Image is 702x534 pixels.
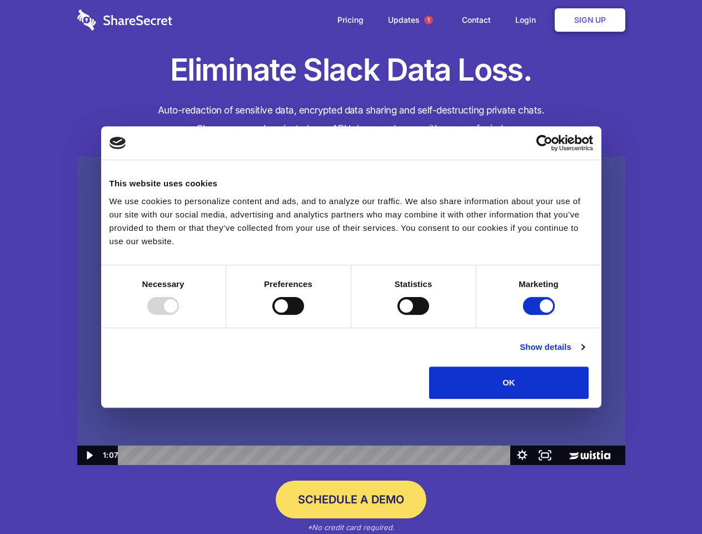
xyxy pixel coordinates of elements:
[264,279,312,289] strong: Preferences
[496,135,593,151] a: Usercentrics Cookiebot - opens in a new window
[424,16,433,24] span: 1
[511,446,534,465] button: Show settings menu
[646,478,689,521] iframe: Drift Widget Chat Controller
[520,340,584,354] a: Show details
[127,446,505,465] div: Playbar
[556,446,625,465] a: Wistia Logo -- Learn More
[109,137,126,149] img: logo
[395,279,432,289] strong: Statistics
[77,50,625,90] h1: Eliminate Slack Data Loss.
[109,195,593,248] div: We use cookies to personalize content and ads, and to analyze our traffic. We also share informat...
[326,3,375,37] a: Pricing
[77,101,625,138] h4: Auto-redaction of sensitive data, encrypted data sharing and self-destructing private chats. Shar...
[77,9,172,31] img: logo-wordmark-white-trans-d4663122ce5f474addd5e946df7df03e33cb6a1c49d2221995e7729f52c070b2.svg
[142,279,185,289] strong: Necessary
[534,446,556,465] button: Fullscreen
[109,177,593,190] div: This website uses cookies
[429,367,589,399] button: OK
[504,3,552,37] a: Login
[276,481,426,518] a: Schedule a Demo
[519,279,559,289] strong: Marketing
[451,3,502,37] a: Contact
[77,157,625,466] img: Sharesecret
[555,8,625,32] a: Sign Up
[307,523,395,532] em: *No credit card required.
[77,446,100,465] button: Play Video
